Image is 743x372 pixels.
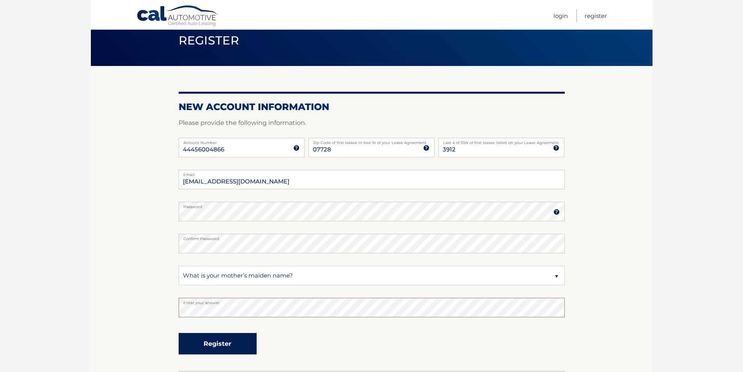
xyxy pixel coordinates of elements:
[179,170,565,189] input: Email
[179,298,565,304] label: Enter your answer
[309,138,434,144] label: Zip Code of first lessee in box 1b of your Lease Agreement
[553,9,568,22] a: Login
[179,138,305,157] input: Account Number
[179,234,565,240] label: Confirm Password
[179,170,565,176] label: Email
[309,138,434,157] input: Zip Code
[179,117,565,128] p: Please provide the following information.
[438,138,564,157] input: SSN or EIN (last 4 digits only)
[585,9,607,22] a: Register
[423,145,429,151] img: tooltip.svg
[438,138,564,144] label: Last 4 of SSN of first lessee listed on your Lease Agreement
[553,209,560,215] img: tooltip.svg
[179,33,239,48] span: Register
[179,202,565,208] label: Password
[179,138,305,144] label: Account Number
[179,333,257,354] button: Register
[553,145,559,151] img: tooltip.svg
[179,101,565,113] h2: New Account Information
[137,5,218,28] a: Cal Automotive
[293,145,300,151] img: tooltip.svg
